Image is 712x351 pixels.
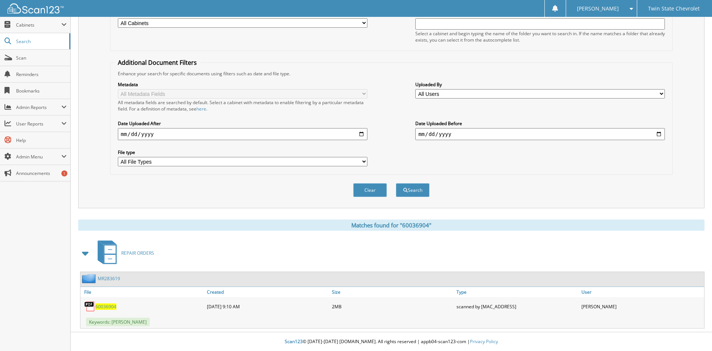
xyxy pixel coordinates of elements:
[580,287,704,297] a: User
[121,250,154,256] span: REPAIR ORDERS
[118,81,367,88] label: Metadata
[118,99,367,112] div: All metadata fields are searched by default. Select a cabinet with metadata to enable filtering b...
[577,6,619,11] span: [PERSON_NAME]
[16,154,61,160] span: Admin Menu
[16,170,67,176] span: Announcements
[16,121,61,127] span: User Reports
[78,220,705,231] div: Matches found for "60036904"
[455,299,579,314] div: scanned by [MAC_ADDRESS]
[415,81,665,88] label: Uploaded By
[80,287,205,297] a: File
[114,58,201,67] legend: Additional Document Filters
[285,338,303,345] span: Scan123
[84,301,95,312] img: PDF.png
[16,38,65,45] span: Search
[86,318,150,326] span: Keywords: [PERSON_NAME]
[415,120,665,127] label: Date Uploaded Before
[93,238,154,268] a: REPAIR ORDERS
[16,104,61,111] span: Admin Reports
[118,128,367,140] input: start
[95,303,116,310] a: 60036904
[16,88,67,94] span: Bookmarks
[205,287,330,297] a: Created
[580,299,704,314] div: [PERSON_NAME]
[396,183,430,197] button: Search
[71,333,712,351] div: © [DATE]-[DATE] [DOMAIN_NAME]. All rights reserved | appb04-scan123-com |
[114,70,669,77] div: Enhance your search for specific documents using filters such as date and file type.
[118,120,367,127] label: Date Uploaded After
[16,55,67,61] span: Scan
[61,170,67,176] div: 1
[330,299,455,314] div: 2MB
[118,149,367,155] label: File type
[470,338,498,345] a: Privacy Policy
[196,106,206,112] a: here
[16,137,67,143] span: Help
[415,30,665,43] div: Select a cabinet and begin typing the name of the folder you want to search in. If the name match...
[98,275,120,282] a: MR283619
[16,71,67,78] span: Reminders
[82,274,98,283] img: folder2.png
[16,22,61,28] span: Cabinets
[7,3,64,13] img: scan123-logo-white.svg
[353,183,387,197] button: Clear
[330,287,455,297] a: Size
[415,128,665,140] input: end
[205,299,330,314] div: [DATE] 9:10 AM
[648,6,700,11] span: Twin State Chevrolet
[455,287,579,297] a: Type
